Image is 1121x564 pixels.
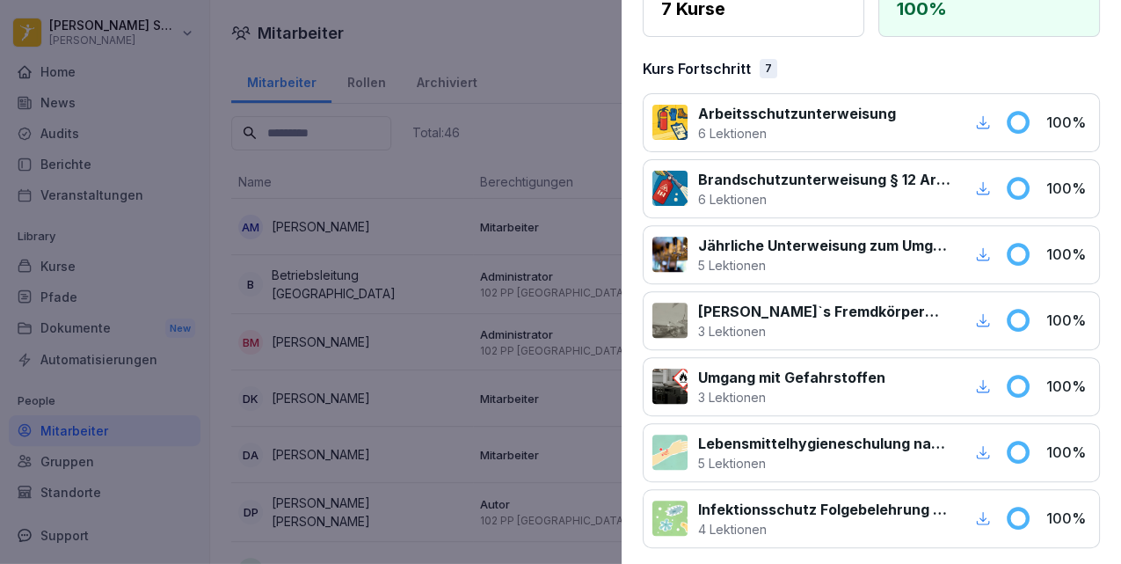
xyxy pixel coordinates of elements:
[698,388,885,407] p: 3 Lektionen
[698,433,950,454] p: Lebensmittelhygieneschulung nach EU-Verordnung (EG) Nr. 852 / 2004
[698,520,950,538] p: 4 Lektionen
[698,169,950,190] p: Brandschutzunterweisung § 12 ArbSchG
[1046,376,1090,397] p: 100 %
[698,499,950,520] p: Infektionsschutz Folgebelehrung (nach §43 IfSG)
[698,190,950,209] p: 6 Lektionen
[1046,244,1090,265] p: 100 %
[698,235,950,256] p: Jährliche Unterweisung zum Umgang mit Schankanlagen
[1046,442,1090,463] p: 100 %
[698,103,896,124] p: Arbeitsschutzunterweisung
[1046,310,1090,331] p: 100 %
[698,454,950,472] p: 5 Lektionen
[698,367,885,388] p: Umgang mit Gefahrstoffen
[1046,508,1090,529] p: 100 %
[698,301,950,322] p: [PERSON_NAME]`s Fremdkörpermanagement
[1046,112,1090,133] p: 100 %
[1046,178,1090,199] p: 100 %
[760,59,777,78] div: 7
[698,322,950,341] p: 3 Lektionen
[698,256,950,275] p: 5 Lektionen
[643,58,751,79] p: Kurs Fortschritt
[698,124,896,143] p: 6 Lektionen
